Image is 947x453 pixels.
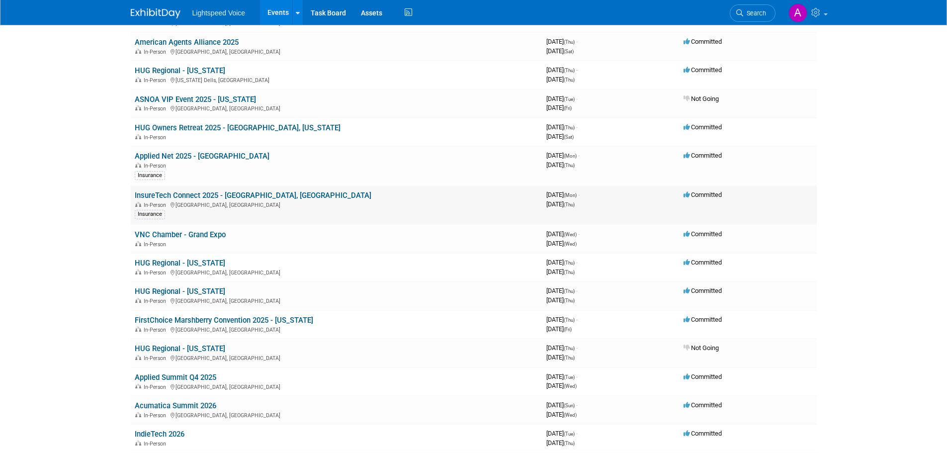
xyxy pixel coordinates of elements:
span: (Wed) [564,241,577,247]
a: HUG Regional - [US_STATE] [135,344,225,353]
div: [GEOGRAPHIC_DATA], [GEOGRAPHIC_DATA] [135,296,538,304]
span: [DATE] [546,259,578,266]
span: In-Person [144,384,169,390]
span: Committed [684,230,722,238]
span: - [576,430,578,437]
span: (Tue) [564,374,575,380]
span: Committed [684,373,722,380]
img: Andrew Chlebina [788,3,807,22]
span: [DATE] [546,411,577,418]
a: IndieTech 2026 [135,430,184,439]
span: In-Person [144,441,169,447]
a: ASNOA VIP Event 2025 - [US_STATE] [135,95,256,104]
span: Committed [684,123,722,131]
span: (Thu) [564,288,575,294]
span: In-Person [144,163,169,169]
span: - [578,152,580,159]
span: [DATE] [546,152,580,159]
a: HUG Regional - [US_STATE] [135,259,225,268]
span: [DATE] [546,76,575,83]
span: Committed [684,401,722,409]
span: In-Person [144,298,169,304]
span: In-Person [144,105,169,112]
span: [DATE] [546,373,578,380]
span: In-Person [144,49,169,55]
span: (Thu) [564,441,575,446]
span: In-Person [144,327,169,333]
span: [DATE] [546,133,574,140]
span: In-Person [144,412,169,419]
span: (Tue) [564,431,575,437]
span: (Thu) [564,260,575,266]
span: Committed [684,66,722,74]
span: [DATE] [546,354,575,361]
img: In-Person Event [135,298,141,303]
a: InsureTech Connect 2025 - [GEOGRAPHIC_DATA], [GEOGRAPHIC_DATA] [135,191,371,200]
span: Committed [684,287,722,294]
span: (Thu) [564,39,575,45]
span: (Mon) [564,192,577,198]
span: (Sun) [564,403,575,408]
span: [DATE] [546,38,578,45]
span: In-Person [144,134,169,141]
div: [GEOGRAPHIC_DATA], [GEOGRAPHIC_DATA] [135,47,538,55]
span: Lightspeed Voice [192,9,246,17]
span: - [576,66,578,74]
span: (Thu) [564,346,575,351]
span: [DATE] [546,401,578,409]
img: ExhibitDay [131,8,180,18]
span: [DATE] [546,325,572,333]
img: In-Person Event [135,327,141,332]
span: Not Going [684,344,719,352]
span: [DATE] [546,47,574,55]
span: Committed [684,316,722,323]
img: In-Person Event [135,105,141,110]
img: In-Person Event [135,202,141,207]
span: (Fri) [564,105,572,111]
span: [DATE] [546,230,580,238]
span: [DATE] [546,95,578,102]
img: In-Person Event [135,355,141,360]
img: In-Person Event [135,163,141,168]
span: [DATE] [546,123,578,131]
span: In-Person [144,355,169,362]
span: [DATE] [546,439,575,447]
span: [DATE] [546,191,580,198]
div: [GEOGRAPHIC_DATA], [GEOGRAPHIC_DATA] [135,325,538,333]
span: [DATE] [546,296,575,304]
img: In-Person Event [135,270,141,274]
div: [GEOGRAPHIC_DATA], [GEOGRAPHIC_DATA] [135,268,538,276]
a: HUG Owners Retreat 2025 - [GEOGRAPHIC_DATA], [US_STATE] [135,123,341,132]
div: [GEOGRAPHIC_DATA], [GEOGRAPHIC_DATA] [135,104,538,112]
span: (Thu) [564,317,575,323]
span: [DATE] [546,200,575,208]
span: (Thu) [564,355,575,361]
span: [DATE] [546,344,578,352]
span: In-Person [144,241,169,248]
a: HUG Regional - [US_STATE] [135,287,225,296]
div: [GEOGRAPHIC_DATA], [GEOGRAPHIC_DATA] [135,200,538,208]
span: - [576,373,578,380]
span: [DATE] [546,287,578,294]
a: VNC Chamber - Grand Expo [135,230,226,239]
a: FirstChoice Marshberry Convention 2025 - [US_STATE] [135,316,313,325]
span: Committed [684,430,722,437]
span: In-Person [144,77,169,84]
span: (Thu) [564,298,575,303]
a: American Agents Alliance 2025 [135,38,239,47]
span: Committed [684,152,722,159]
span: (Fri) [564,327,572,332]
span: - [576,38,578,45]
div: [GEOGRAPHIC_DATA], [GEOGRAPHIC_DATA] [135,354,538,362]
span: (Tue) [564,96,575,102]
span: (Wed) [564,412,577,418]
span: (Wed) [564,232,577,237]
img: In-Person Event [135,441,141,446]
span: [DATE] [546,66,578,74]
img: In-Person Event [135,241,141,246]
span: - [578,230,580,238]
span: Committed [684,191,722,198]
span: - [576,95,578,102]
span: Search [743,9,766,17]
img: In-Person Event [135,412,141,417]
